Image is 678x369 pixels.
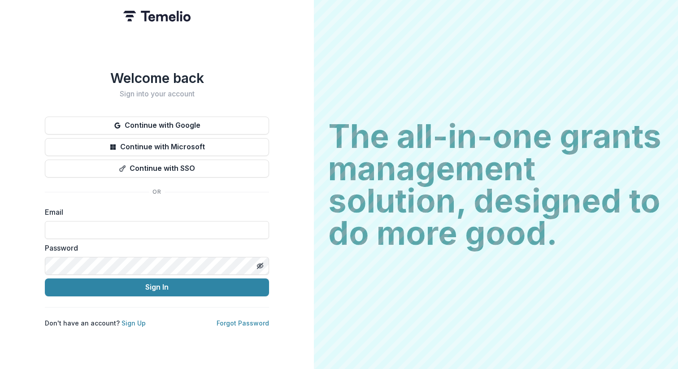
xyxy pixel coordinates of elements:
button: Toggle password visibility [253,259,267,273]
label: Password [45,243,264,253]
label: Email [45,207,264,217]
button: Continue with SSO [45,160,269,178]
button: Sign In [45,278,269,296]
a: Sign Up [122,319,146,327]
img: Temelio [123,11,191,22]
button: Continue with Google [45,117,269,135]
button: Continue with Microsoft [45,138,269,156]
p: Don't have an account? [45,318,146,328]
a: Forgot Password [217,319,269,327]
h2: Sign into your account [45,90,269,98]
h1: Welcome back [45,70,269,86]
